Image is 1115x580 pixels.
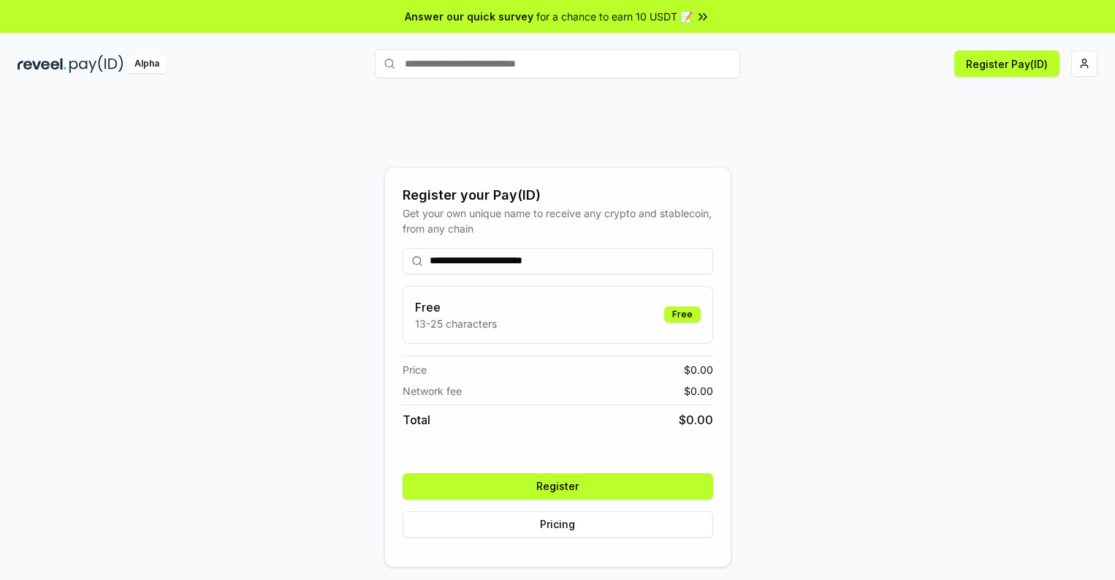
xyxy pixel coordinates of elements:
[536,9,693,24] span: for a chance to earn 10 USDT 📝
[405,9,533,24] span: Answer our quick survey
[415,298,497,316] h3: Free
[403,411,430,429] span: Total
[126,55,167,73] div: Alpha
[403,362,427,377] span: Price
[403,383,462,399] span: Network fee
[664,306,701,323] div: Free
[415,316,497,331] p: 13-25 characters
[679,411,713,429] span: $ 0.00
[684,362,713,377] span: $ 0.00
[18,55,66,73] img: reveel_dark
[403,473,713,500] button: Register
[954,50,1059,77] button: Register Pay(ID)
[403,206,713,236] div: Get your own unique name to receive any crypto and stablecoin, from any chain
[684,383,713,399] span: $ 0.00
[403,185,713,206] div: Register your Pay(ID)
[69,55,123,73] img: pay_id
[403,511,713,538] button: Pricing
